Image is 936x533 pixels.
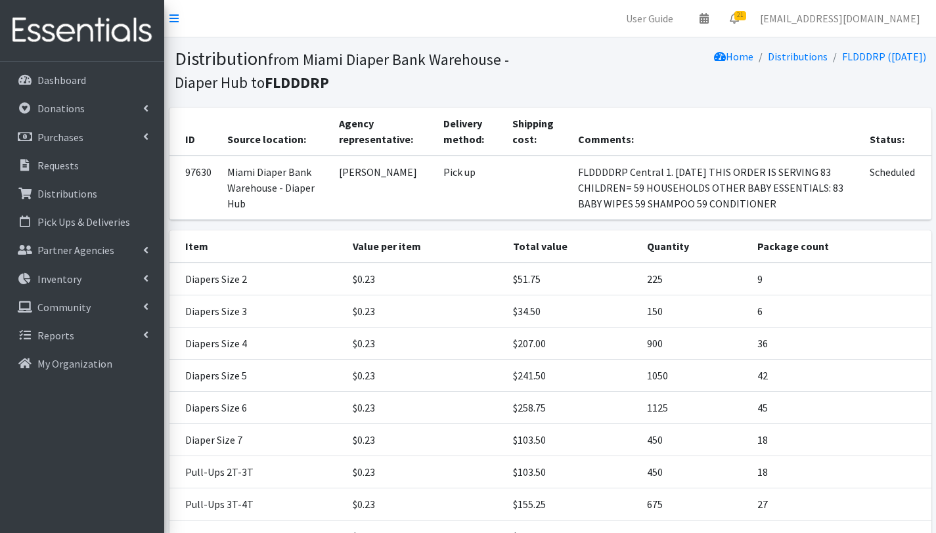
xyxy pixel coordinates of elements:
[5,181,159,207] a: Distributions
[749,263,931,295] td: 9
[639,360,749,392] td: 1050
[37,102,85,115] p: Donations
[169,424,345,456] td: Diaper Size 7
[749,295,931,328] td: 6
[639,392,749,424] td: 1125
[435,156,505,220] td: Pick up
[5,322,159,349] a: Reports
[435,108,505,156] th: Delivery method:
[37,272,81,286] p: Inventory
[505,230,639,263] th: Total value
[37,187,97,200] p: Distributions
[749,230,931,263] th: Package count
[5,124,159,150] a: Purchases
[5,237,159,263] a: Partner Agencies
[37,244,114,257] p: Partner Agencies
[5,351,159,377] a: My Organization
[862,156,931,220] td: Scheduled
[345,328,505,360] td: $0.23
[505,295,639,328] td: $34.50
[37,159,79,172] p: Requests
[639,295,749,328] td: 150
[5,9,159,53] img: HumanEssentials
[5,266,159,292] a: Inventory
[345,424,505,456] td: $0.23
[615,5,684,32] a: User Guide
[639,456,749,488] td: 450
[842,50,926,63] a: FLDDDRP ([DATE])
[37,357,112,370] p: My Organization
[505,360,639,392] td: $241.50
[5,95,159,121] a: Donations
[345,360,505,392] td: $0.23
[345,392,505,424] td: $0.23
[37,301,91,314] p: Community
[505,263,639,295] td: $51.75
[5,67,159,93] a: Dashboard
[331,156,435,220] td: [PERSON_NAME]
[169,263,345,295] td: Diapers Size 2
[175,50,509,92] small: from Miami Diaper Bank Warehouse - Diaper Hub to
[749,456,931,488] td: 18
[749,488,931,521] td: 27
[345,230,505,263] th: Value per item
[639,424,749,456] td: 450
[505,328,639,360] td: $207.00
[749,360,931,392] td: 42
[37,131,83,144] p: Purchases
[265,73,329,92] b: FLDDDRP
[749,392,931,424] td: 45
[5,294,159,320] a: Community
[504,108,570,156] th: Shipping cost:
[219,156,331,220] td: Miami Diaper Bank Warehouse - Diaper Hub
[505,392,639,424] td: $258.75
[345,263,505,295] td: $0.23
[37,329,74,342] p: Reports
[219,108,331,156] th: Source location:
[570,108,862,156] th: Comments:
[169,360,345,392] td: Diapers Size 5
[639,230,749,263] th: Quantity
[169,392,345,424] td: Diapers Size 6
[768,50,828,63] a: Distributions
[639,488,749,521] td: 675
[714,50,753,63] a: Home
[734,11,746,20] span: 21
[175,47,546,93] h1: Distribution
[169,108,219,156] th: ID
[345,295,505,328] td: $0.23
[169,456,345,488] td: Pull-Ups 2T-3T
[169,328,345,360] td: Diapers Size 4
[37,74,86,87] p: Dashboard
[505,488,639,521] td: $155.25
[5,152,159,179] a: Requests
[749,424,931,456] td: 18
[639,263,749,295] td: 225
[169,295,345,328] td: Diapers Size 3
[570,156,862,220] td: FLDDDDRP Central 1. [DATE] THIS ORDER IS SERVING 83 CHILDREN= 59 HOUSEHOLDS OTHER BABY ESSENTIALS...
[749,5,931,32] a: [EMAIL_ADDRESS][DOMAIN_NAME]
[169,156,219,220] td: 97630
[37,215,130,228] p: Pick Ups & Deliveries
[749,328,931,360] td: 36
[169,230,345,263] th: Item
[862,108,931,156] th: Status:
[345,488,505,521] td: $0.23
[719,5,749,32] a: 21
[169,488,345,521] td: Pull-Ups 3T-4T
[345,456,505,488] td: $0.23
[505,424,639,456] td: $103.50
[639,328,749,360] td: 900
[5,209,159,235] a: Pick Ups & Deliveries
[331,108,435,156] th: Agency representative:
[505,456,639,488] td: $103.50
